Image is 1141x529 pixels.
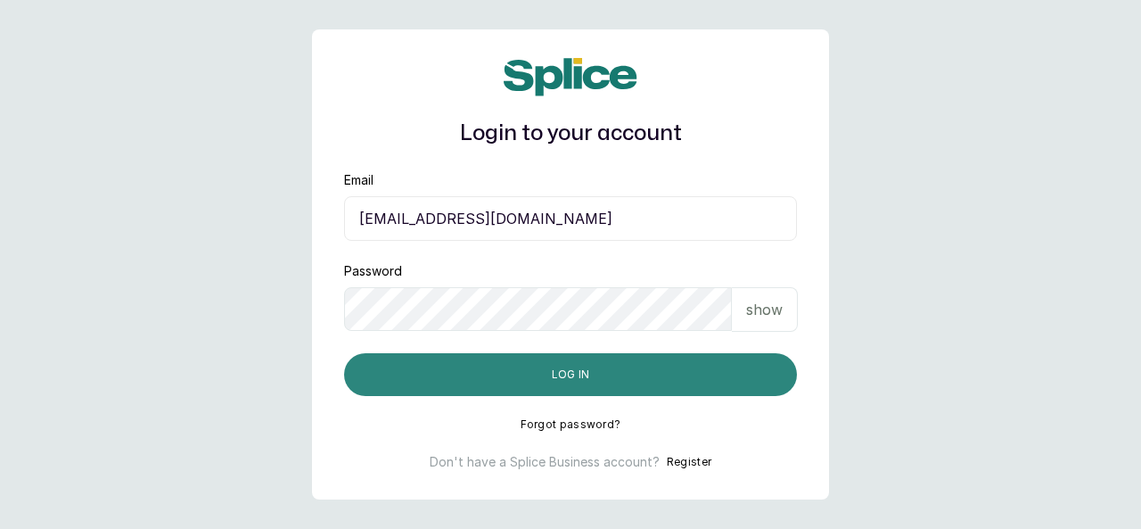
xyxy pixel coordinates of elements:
[344,353,797,396] button: Log in
[746,299,783,320] p: show
[521,417,621,432] button: Forgot password?
[344,171,373,189] label: Email
[344,196,797,241] input: email@acme.com
[667,453,711,471] button: Register
[430,453,660,471] p: Don't have a Splice Business account?
[344,118,797,150] h1: Login to your account
[344,262,402,280] label: Password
